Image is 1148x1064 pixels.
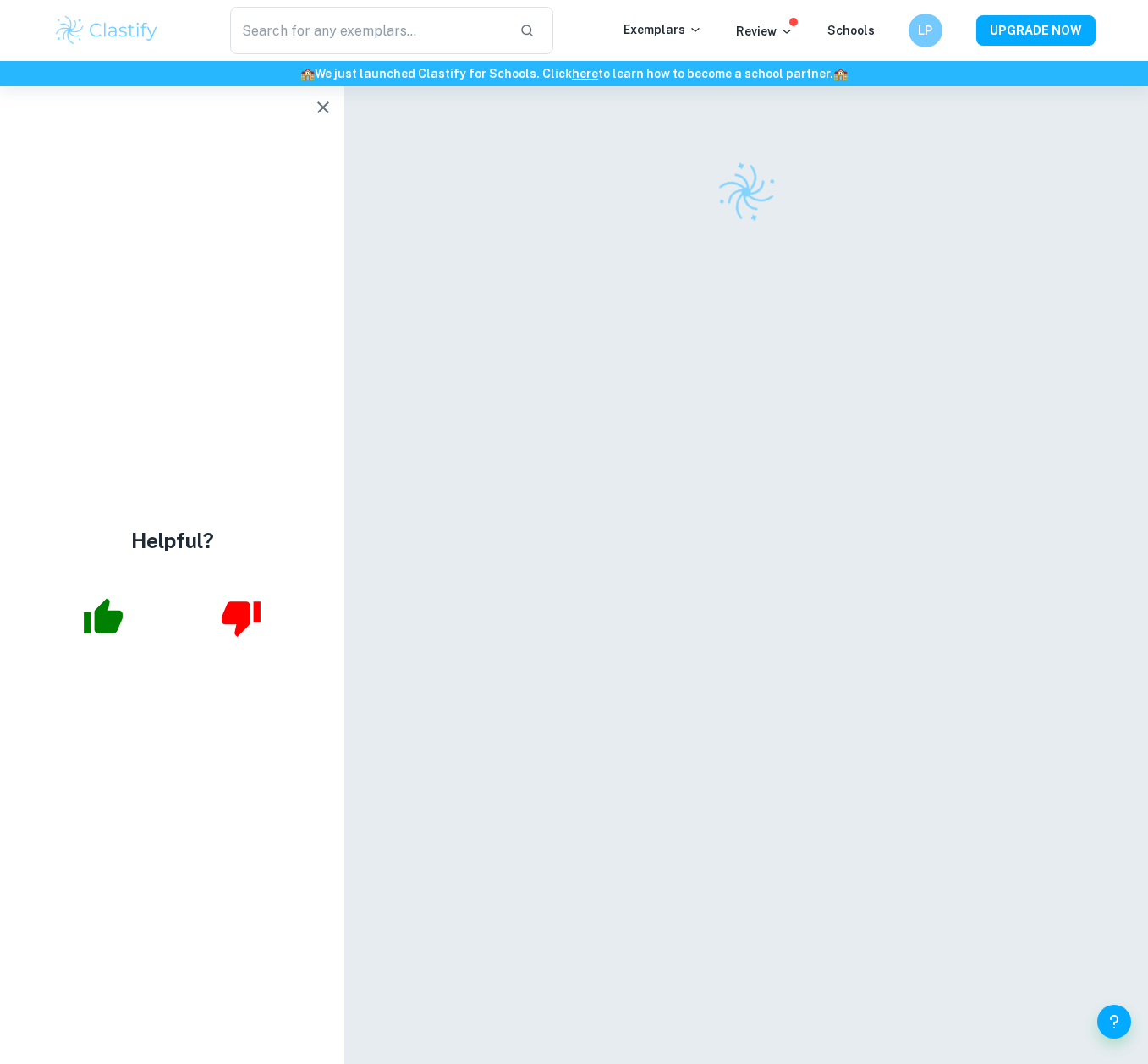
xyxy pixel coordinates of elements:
button: Help and Feedback [1097,1005,1131,1039]
span: 🏫 [833,67,848,80]
p: Review [736,22,794,41]
button: LP [909,14,942,47]
h4: Helpful? [131,525,214,556]
input: Search for any exemplars... [230,7,507,54]
h6: LP [915,21,935,40]
h6: We just launched Clastify for Schools. Click to learn how to become a school partner. [3,64,1145,83]
span: 🏫 [300,67,315,80]
img: Clastify logo [706,152,786,232]
a: Schools [827,24,875,37]
a: here [572,67,598,80]
p: Exemplars [623,20,702,39]
img: Clastify logo [53,14,161,47]
button: UPGRADE NOW [976,15,1096,46]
